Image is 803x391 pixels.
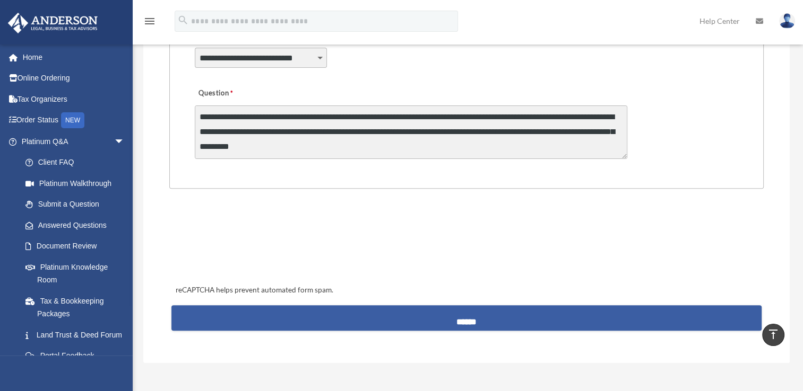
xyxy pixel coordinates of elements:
i: vertical_align_top [767,328,780,341]
div: NEW [61,112,84,128]
a: Answered Questions [15,215,141,236]
a: Home [7,47,141,68]
img: User Pic [779,13,795,29]
a: Platinum Q&Aarrow_drop_down [7,131,141,152]
a: Order StatusNEW [7,110,141,131]
i: search [177,14,189,26]
div: reCAPTCHA helps prevent automated form spam. [171,284,762,297]
a: Platinum Walkthrough [15,173,141,194]
img: Anderson Advisors Platinum Portal [5,13,101,33]
iframe: reCAPTCHA [172,221,334,263]
a: menu [143,19,156,28]
span: arrow_drop_down [114,131,135,153]
a: vertical_align_top [762,324,784,346]
a: Online Ordering [7,68,141,89]
a: Land Trust & Deed Forum [15,324,141,345]
label: Question [195,86,277,101]
i: menu [143,15,156,28]
a: Portal Feedback [15,345,141,367]
a: Tax & Bookkeeping Packages [15,290,141,324]
a: Submit a Question [15,194,135,215]
a: Document Review [15,236,141,257]
a: Platinum Knowledge Room [15,256,141,290]
a: Tax Organizers [7,88,141,110]
a: Client FAQ [15,152,141,173]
